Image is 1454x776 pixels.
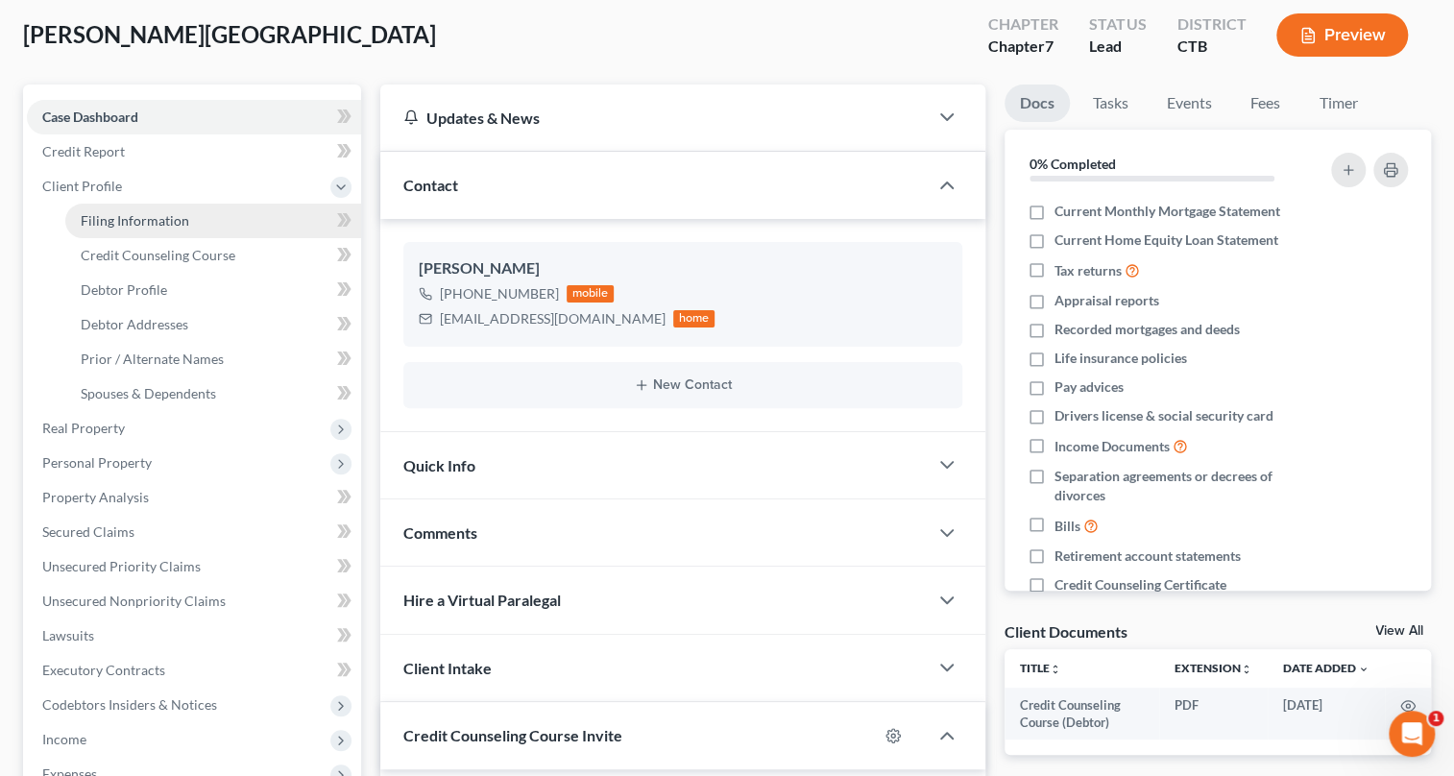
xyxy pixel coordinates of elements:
a: Debtor Addresses [65,307,361,342]
div: mobile [567,285,615,303]
span: 1 [1428,711,1443,726]
span: Codebtors Insiders & Notices [42,696,217,713]
a: Credit Counseling Course [65,238,361,273]
a: Lawsuits [27,618,361,653]
span: Real Property [42,420,125,436]
a: Date Added expand_more [1283,661,1369,675]
a: Secured Claims [27,515,361,549]
span: Personal Property [42,454,152,471]
a: Property Analysis [27,480,361,515]
a: Extensionunfold_more [1175,661,1252,675]
span: Case Dashboard [42,109,138,125]
div: Status [1089,13,1146,36]
span: Unsecured Nonpriority Claims [42,593,226,609]
strong: 0% Completed [1030,156,1116,172]
div: Lead [1089,36,1146,58]
span: 7 [1045,36,1054,55]
button: New Contact [419,377,947,393]
span: Credit Report [42,143,125,159]
span: Tax returns [1054,261,1122,280]
i: expand_more [1358,664,1369,675]
span: Life insurance policies [1054,349,1187,368]
a: Docs [1005,85,1070,122]
iframe: Intercom live chat [1389,711,1435,757]
div: Chapter [988,36,1058,58]
span: Quick Info [403,456,475,474]
div: Updates & News [403,108,905,128]
span: Credit Counseling Course Invite [403,726,622,744]
a: Credit Report [27,134,361,169]
span: Client Intake [403,659,492,677]
div: [EMAIL_ADDRESS][DOMAIN_NAME] [440,309,666,328]
span: Income Documents [1054,437,1170,456]
span: Appraisal reports [1054,291,1159,310]
span: Separation agreements or decrees of divorces [1054,467,1308,505]
a: View All [1375,624,1423,638]
span: Executory Contracts [42,662,165,678]
a: Spouses & Dependents [65,376,361,411]
a: Executory Contracts [27,653,361,688]
div: Chapter [988,13,1058,36]
span: Recorded mortgages and deeds [1054,320,1240,339]
span: Bills [1054,517,1080,536]
a: Filing Information [65,204,361,238]
a: Events [1151,85,1227,122]
span: Secured Claims [42,523,134,540]
span: Drivers license & social security card [1054,406,1273,425]
span: Hire a Virtual Paralegal [403,591,561,609]
div: [PHONE_NUMBER] [440,284,559,303]
i: unfold_more [1050,664,1061,675]
span: Property Analysis [42,489,149,505]
span: Filing Information [81,212,189,229]
div: Client Documents [1005,621,1127,642]
span: Prior / Alternate Names [81,351,224,367]
div: [PERSON_NAME] [419,257,947,280]
td: PDF [1159,688,1268,740]
span: Debtor Profile [81,281,167,298]
i: unfold_more [1241,664,1252,675]
span: Spouses & Dependents [81,385,216,401]
span: Contact [403,176,458,194]
a: Case Dashboard [27,100,361,134]
span: Debtor Addresses [81,316,188,332]
span: Comments [403,523,477,542]
span: Pay advices [1054,377,1124,397]
div: home [673,310,715,327]
span: Credit Counseling Certificate [1054,575,1226,594]
a: Titleunfold_more [1020,661,1061,675]
a: Debtor Profile [65,273,361,307]
span: Retirement account statements [1054,546,1241,566]
div: CTB [1176,36,1246,58]
span: Client Profile [42,178,122,194]
span: Current Monthly Mortgage Statement [1054,202,1280,221]
a: Timer [1304,85,1373,122]
td: Credit Counseling Course (Debtor) [1005,688,1159,740]
button: Preview [1276,13,1408,57]
a: Unsecured Priority Claims [27,549,361,584]
span: Current Home Equity Loan Statement [1054,230,1278,250]
a: Unsecured Nonpriority Claims [27,584,361,618]
span: Lawsuits [42,627,94,643]
a: Prior / Alternate Names [65,342,361,376]
span: Income [42,731,86,747]
a: Tasks [1078,85,1144,122]
td: [DATE] [1268,688,1385,740]
span: [PERSON_NAME][GEOGRAPHIC_DATA] [23,20,436,48]
a: Fees [1235,85,1296,122]
span: Unsecured Priority Claims [42,558,201,574]
div: District [1176,13,1246,36]
span: Credit Counseling Course [81,247,235,263]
